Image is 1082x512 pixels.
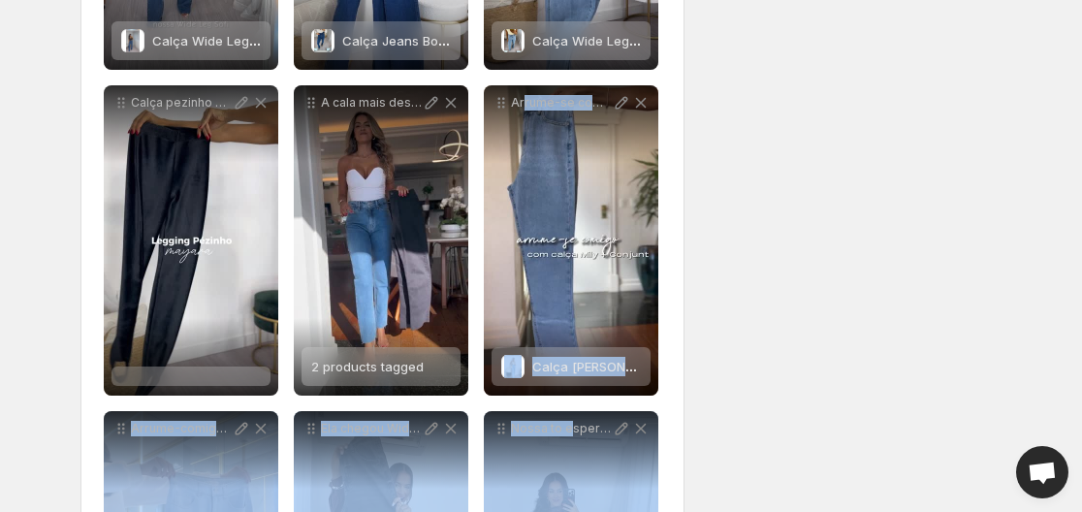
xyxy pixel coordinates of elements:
p: Nossa to esperada Cala Reta Mily Marrom [511,421,612,436]
div: Arrume-se comigo com Conjunto Blair camisa top e cala reta Mily Combinao perfeita para usar muito... [484,85,658,396]
p: A cala mais desejada agora na cor jeans escura e preta CALA RETA MILY [321,95,422,111]
p: Calça pezinho Mayara [131,95,232,111]
p: Arrume-se comigo com Conjunto Blair camisa top e cala reta Mily Combinao perfeita para usar muito [511,95,612,111]
div: A cala mais desejada agora na cor jeans escura e preta CALA RETA MILY2 products tagged [294,85,468,396]
div: Calça pezinho Mayara [104,85,278,396]
p: Arrume-comigo com Wile Leg Kally [131,421,232,436]
p: Ela chegou Wide leg Sofi preta estonada Comente EU QUERO que enviamos o link pra voc [321,421,422,436]
span: Calça Wide Leg Sofi Clara [532,33,693,48]
span: Calça [PERSON_NAME] [532,359,670,374]
div: Open chat [1016,446,1068,498]
span: Calça Wide Leg Sofi Escura [152,33,322,48]
span: 2 products tagged [311,359,424,374]
span: Calça Jeans Boot Cut Escura Marie [342,33,558,48]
